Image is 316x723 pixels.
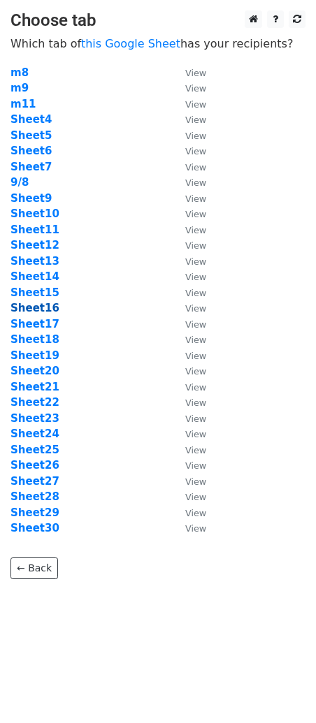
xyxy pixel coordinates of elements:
[185,523,206,534] small: View
[10,349,59,362] a: Sheet19
[171,82,206,94] a: View
[10,318,59,330] strong: Sheet17
[185,508,206,518] small: View
[10,66,29,79] a: m8
[171,129,206,142] a: View
[185,193,206,204] small: View
[10,286,59,299] a: Sheet15
[171,475,206,488] a: View
[185,429,206,439] small: View
[171,207,206,220] a: View
[10,333,59,346] a: Sheet18
[185,83,206,94] small: View
[185,366,206,377] small: View
[10,459,59,472] a: Sheet26
[185,476,206,487] small: View
[171,145,206,157] a: View
[171,318,206,330] a: View
[171,349,206,362] a: View
[185,115,206,125] small: View
[10,161,52,173] a: Sheet7
[10,475,59,488] a: Sheet27
[171,286,206,299] a: View
[171,428,206,440] a: View
[185,492,206,502] small: View
[171,506,206,519] a: View
[171,490,206,503] a: View
[185,240,206,251] small: View
[171,333,206,346] a: View
[10,98,36,110] a: m11
[185,68,206,78] small: View
[10,557,58,579] a: ← Back
[185,131,206,141] small: View
[185,288,206,298] small: View
[171,270,206,283] a: View
[185,99,206,110] small: View
[185,397,206,408] small: View
[185,319,206,330] small: View
[185,445,206,455] small: View
[10,522,59,534] a: Sheet30
[10,506,59,519] a: Sheet29
[10,176,29,189] strong: 9/8
[246,656,316,723] iframe: Chat Widget
[10,207,59,220] a: Sheet10
[10,145,52,157] a: Sheet6
[171,255,206,268] a: View
[10,302,59,314] a: Sheet16
[10,412,59,425] strong: Sheet23
[185,272,206,282] small: View
[10,36,306,51] p: Which tab of has your recipients?
[10,224,59,236] a: Sheet11
[185,351,206,361] small: View
[10,129,52,142] a: Sheet5
[171,302,206,314] a: View
[171,98,206,110] a: View
[185,256,206,267] small: View
[171,396,206,409] a: View
[10,255,59,268] a: Sheet13
[10,490,59,503] strong: Sheet28
[171,365,206,377] a: View
[171,412,206,425] a: View
[10,444,59,456] a: Sheet25
[171,192,206,205] a: View
[10,113,52,126] a: Sheet4
[185,303,206,314] small: View
[185,177,206,188] small: View
[10,396,59,409] a: Sheet22
[10,270,59,283] a: Sheet14
[171,176,206,189] a: View
[185,460,206,471] small: View
[171,239,206,251] a: View
[10,365,59,377] a: Sheet20
[10,192,52,205] a: Sheet9
[185,225,206,235] small: View
[10,239,59,251] a: Sheet12
[185,335,206,345] small: View
[10,82,29,94] a: m9
[10,381,59,393] a: Sheet21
